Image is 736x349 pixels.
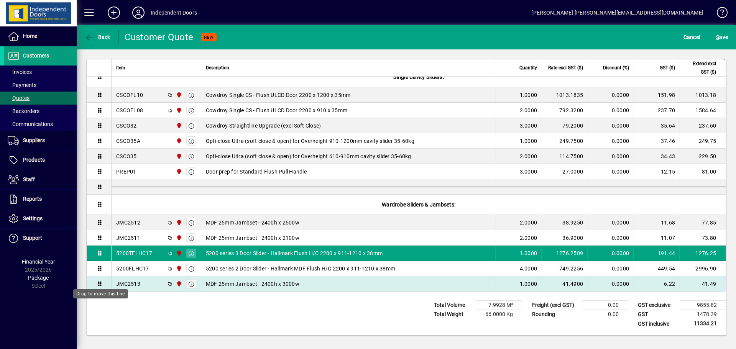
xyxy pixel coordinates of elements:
[531,7,703,19] div: [PERSON_NAME] [PERSON_NAME][EMAIL_ADDRESS][DOMAIN_NAME]
[680,310,726,319] td: 1478.39
[126,6,151,20] button: Profile
[634,87,680,103] td: 151.98
[520,219,537,226] span: 2.0000
[520,265,537,272] span: 4.0000
[582,301,628,310] td: 0.00
[547,168,583,175] div: 27.0000
[634,164,680,179] td: 12.15
[547,137,583,145] div: 249.7500
[430,301,476,310] td: Total Volume
[23,215,43,221] span: Settings
[4,190,77,209] a: Reports
[716,34,719,40] span: S
[680,149,726,164] td: 229.50
[206,107,347,114] span: Cowdroy Single CS - Flush ULCD Door 2200 x 910 x 35mm
[588,261,634,276] td: 0.0000
[4,170,77,189] a: Staff
[8,82,36,88] span: Payments
[680,118,726,133] td: 237.60
[680,103,726,118] td: 1584.64
[112,195,726,215] div: Wardrobe Sliders & Jambsets:
[588,276,634,292] td: 0.0000
[23,52,49,59] span: Customers
[680,164,726,179] td: 81.00
[174,264,183,273] span: Christchurch
[174,234,183,242] span: Christchurch
[588,246,634,261] td: 0.0000
[116,249,152,257] div: 5200TFLHC17
[680,133,726,149] td: 249.75
[476,310,522,319] td: 66.0000 Kg
[116,219,140,226] div: JMC2512
[680,230,726,246] td: 73.80
[634,261,680,276] td: 449.54
[519,64,537,72] span: Quantity
[116,168,136,175] div: PREP01
[634,118,680,133] td: 35.64
[23,176,35,182] span: Staff
[174,218,183,227] span: Christchurch
[680,319,726,329] td: 11334.21
[547,265,583,272] div: 749.2256
[116,152,137,160] div: CSCO35
[4,79,77,92] a: Payments
[206,152,411,160] span: Opti-close Ultra (soft close & open) for Overheight 610-910mm cavity slider 35-60kg
[680,215,726,230] td: 77.85
[588,164,634,179] td: 0.0000
[4,151,77,170] a: Products
[125,31,194,43] div: Customer Quote
[660,64,675,72] span: GST ($)
[685,59,716,76] span: Extend excl GST ($)
[116,137,140,145] div: CSCO35A
[680,276,726,292] td: 41.49
[588,87,634,103] td: 0.0000
[603,64,629,72] span: Discount (%)
[174,167,183,176] span: Christchurch
[116,234,140,242] div: JMC2511
[547,234,583,242] div: 36.9000
[520,168,537,175] span: 3.0000
[634,133,680,149] td: 37.46
[23,157,45,163] span: Products
[680,246,726,261] td: 1276.25
[83,30,112,44] button: Back
[174,137,183,145] span: Christchurch
[8,108,39,114] span: Backorders
[634,246,680,261] td: 191.44
[430,310,476,319] td: Total Weight
[151,7,197,19] div: Independent Doors
[85,34,110,40] span: Back
[206,234,299,242] span: MDF 25mm Jambset - 2400h x 2100w
[520,280,537,288] span: 1.0000
[716,31,728,43] span: ave
[588,103,634,118] td: 0.0000
[683,31,700,43] span: Cancel
[520,152,537,160] span: 2.0000
[548,64,583,72] span: Rate excl GST ($)
[682,30,702,44] button: Cancel
[4,92,77,105] a: Quotes
[116,122,137,129] div: CSCO32
[634,310,680,319] td: GST
[4,118,77,131] a: Communications
[547,91,583,99] div: 1013.1835
[528,310,582,319] td: Rounding
[8,95,30,101] span: Quotes
[680,261,726,276] td: 2996.90
[174,249,183,257] span: Christchurch
[634,301,680,310] td: GST exclusive
[588,149,634,164] td: 0.0000
[588,118,634,133] td: 0.0000
[711,2,726,26] a: Knowledge Base
[174,121,183,130] span: Christchurch
[77,30,119,44] app-page-header-button: Back
[520,137,537,145] span: 1.0000
[206,265,395,272] span: 5200 series 2 Door Slider - Hallmark MDF Flush H/C 2200 x 911-1210 x 38mm
[28,275,49,281] span: Package
[116,265,149,272] div: 5200FLHC17
[174,91,183,99] span: Christchurch
[116,107,143,114] div: CSCOFL08
[588,215,634,230] td: 0.0000
[4,27,77,46] a: Home
[680,301,726,310] td: 9855.82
